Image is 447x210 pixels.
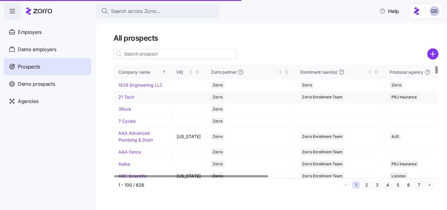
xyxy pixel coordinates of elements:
a: 21 Tech [118,94,134,100]
span: Zorro Enrollment Team [302,149,342,155]
a: Demo employers [4,41,91,58]
span: Zorro [213,149,223,155]
a: ABC Scientific [118,173,147,179]
span: Zorro [213,94,223,101]
span: Zorro Enrollment Team [302,173,342,179]
a: 1828 Engineering LLC [118,82,163,88]
th: Zorro partnerNot sorted [206,65,295,79]
a: Prospects [4,58,91,75]
span: Demo prospects [18,80,55,88]
th: Enrollment team(s)Not sorted [295,65,385,79]
span: Agencies [18,97,38,105]
a: 3Rock [118,106,131,112]
a: Aalba [118,161,130,167]
button: 1 [352,181,360,189]
div: 1 - 100 / 626 [118,182,339,188]
span: Zorro [213,118,223,125]
div: Sorted ascending [162,70,166,74]
button: 3 [373,181,381,189]
span: Employers [18,28,42,36]
span: Zorro Enrollment Team [302,161,342,167]
button: Next page [425,181,433,189]
th: HQNot sorted [172,65,206,79]
span: Enrollment team(s) [300,69,337,75]
button: 7 [415,181,423,189]
a: AAA Advanced Plumbing & Drain [118,130,153,142]
button: Help [375,5,404,17]
h1: All prospects [113,33,438,43]
td: [US_STATE] [172,127,206,146]
span: Zorro [213,106,223,113]
span: AJG [392,133,399,140]
td: [US_STATE] [172,170,206,182]
button: 6 [404,181,412,189]
span: Zorro [213,133,223,140]
span: Producer agency [390,69,423,75]
span: PRJ Insurance [392,161,417,167]
div: HQ [177,69,187,76]
th: Company nameSorted ascending [113,65,172,79]
span: Zorro [392,82,401,89]
span: Zorro Enrollment Team [302,94,342,101]
svg: add icon [427,48,438,60]
span: Prospects [18,63,40,71]
span: Zorro [302,82,312,89]
span: Zorro [213,161,223,167]
span: PRJ Insurance [392,94,417,101]
span: Help [379,7,399,15]
span: Zorro [213,82,223,89]
button: 2 [363,181,371,189]
button: Previous page [342,181,350,189]
div: Not sorted [278,70,282,74]
span: Demo employers [18,46,56,53]
img: 68a7f73c8a3f673b81c40441e24bb121 [429,6,439,16]
a: Demo prospects [4,75,91,93]
a: Employers [4,23,91,41]
div: Not sorted [367,70,372,74]
button: Search across Zorro... [96,4,219,19]
div: Not sorted [189,70,193,74]
a: AAA Fence [118,149,141,154]
span: Search across Zorro... [111,7,161,15]
span: Zorro partner [211,69,236,75]
span: Zorro Enrollment Team [302,133,342,140]
button: 4 [383,181,392,189]
span: Zorro [213,173,223,179]
button: 5 [394,181,402,189]
span: Lockton [392,173,406,179]
a: 7 Cycles [118,118,136,124]
a: Agencies [4,93,91,110]
input: Search prospect [113,49,237,59]
div: Company name [118,69,161,76]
